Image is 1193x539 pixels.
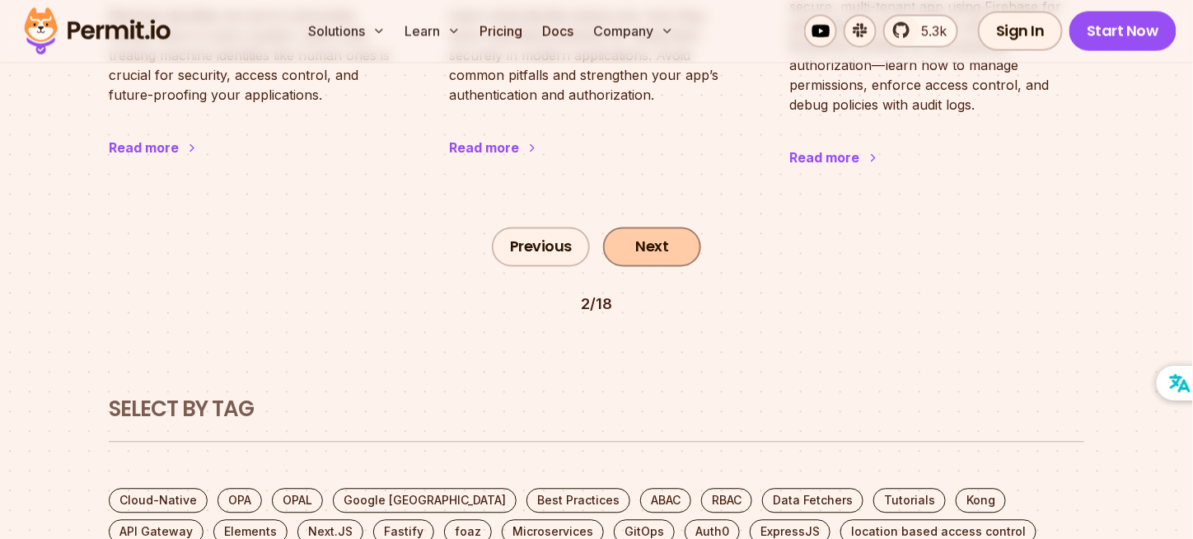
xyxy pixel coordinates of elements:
a: 5.3k [883,15,958,48]
a: Previous [492,227,590,267]
a: Cloud-Native [109,489,208,513]
a: OPA [218,489,262,513]
div: Read more [109,138,179,158]
button: Company [587,15,681,48]
a: OPAL [272,489,323,513]
a: Kong [956,489,1006,513]
a: Docs [536,15,581,48]
a: Pricing [474,15,530,48]
h2: Select by Tag [109,396,1084,425]
button: Learn [399,15,467,48]
a: Data Fetchers [762,489,863,513]
a: Sign In [978,12,1063,51]
a: RBAC [701,489,752,513]
a: Start Now [1069,12,1177,51]
div: Read more [790,148,860,168]
a: Tutorials [873,489,946,513]
img: Permit logo [16,3,178,59]
a: ABAC [640,489,691,513]
a: Best Practices [526,489,630,513]
a: Next [603,227,701,267]
div: 2 / 18 [581,293,612,316]
button: Solutions [302,15,392,48]
a: Google [GEOGRAPHIC_DATA] [333,489,517,513]
div: Read more [449,138,519,158]
span: 5.3k [911,21,947,41]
